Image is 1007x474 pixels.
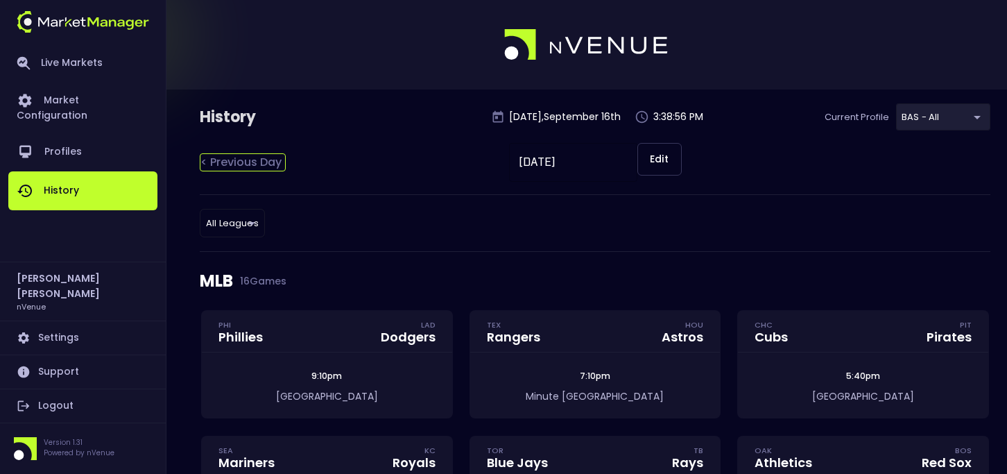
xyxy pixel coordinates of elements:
[218,331,263,344] div: Phillies
[755,331,788,344] div: Cubs
[276,389,378,403] span: [GEOGRAPHIC_DATA]
[960,319,972,330] div: PIT
[896,103,990,130] div: BAS - All
[233,276,286,287] span: 16 Games
[487,319,540,330] div: TEX
[509,110,621,124] p: [DATE] , September 16 th
[8,171,157,210] a: History
[825,110,889,124] p: Current Profile
[509,143,637,182] input: Choose date, selected date is Sep 16, 2025
[927,331,972,344] div: Pirates
[812,389,914,403] span: [GEOGRAPHIC_DATA]
[393,457,436,469] div: Royals
[487,457,548,469] div: Blue Jays
[487,445,548,456] div: TOR
[200,106,369,128] div: History
[8,81,157,133] a: Market Configuration
[8,45,157,81] a: Live Markets
[487,331,540,344] div: Rangers
[694,445,703,456] div: TB
[17,271,149,301] h2: [PERSON_NAME] [PERSON_NAME]
[44,448,114,458] p: Powered by nVenue
[17,301,46,312] h3: nVenue
[755,457,812,469] div: Athletics
[8,437,157,460] div: Version 1.31Powered by nVenue
[218,319,263,330] div: PHI
[526,389,664,403] span: Minute [GEOGRAPHIC_DATA]
[218,445,275,456] div: SEA
[200,252,990,310] div: MLB
[200,153,286,171] div: < Previous Day
[662,331,703,344] div: Astros
[685,319,703,330] div: HOU
[218,457,275,469] div: Mariners
[672,457,703,469] div: Rays
[307,370,346,382] span: 9:10pm
[755,319,788,330] div: CHC
[955,445,972,456] div: BOS
[17,11,149,33] img: logo
[653,110,703,124] p: 3:38:56 PM
[200,209,265,237] div: BAS - All
[8,133,157,171] a: Profiles
[44,437,114,448] p: Version 1.31
[424,445,436,456] div: KC
[755,445,812,456] div: OAK
[381,331,436,344] div: Dodgers
[637,143,682,176] button: Edit
[8,355,157,389] a: Support
[842,370,884,382] span: 5:40pm
[504,29,669,61] img: logo
[576,370,614,382] span: 7:10pm
[8,321,157,355] a: Settings
[8,389,157,423] a: Logout
[922,457,972,469] div: Red Sox
[421,319,436,330] div: LAD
